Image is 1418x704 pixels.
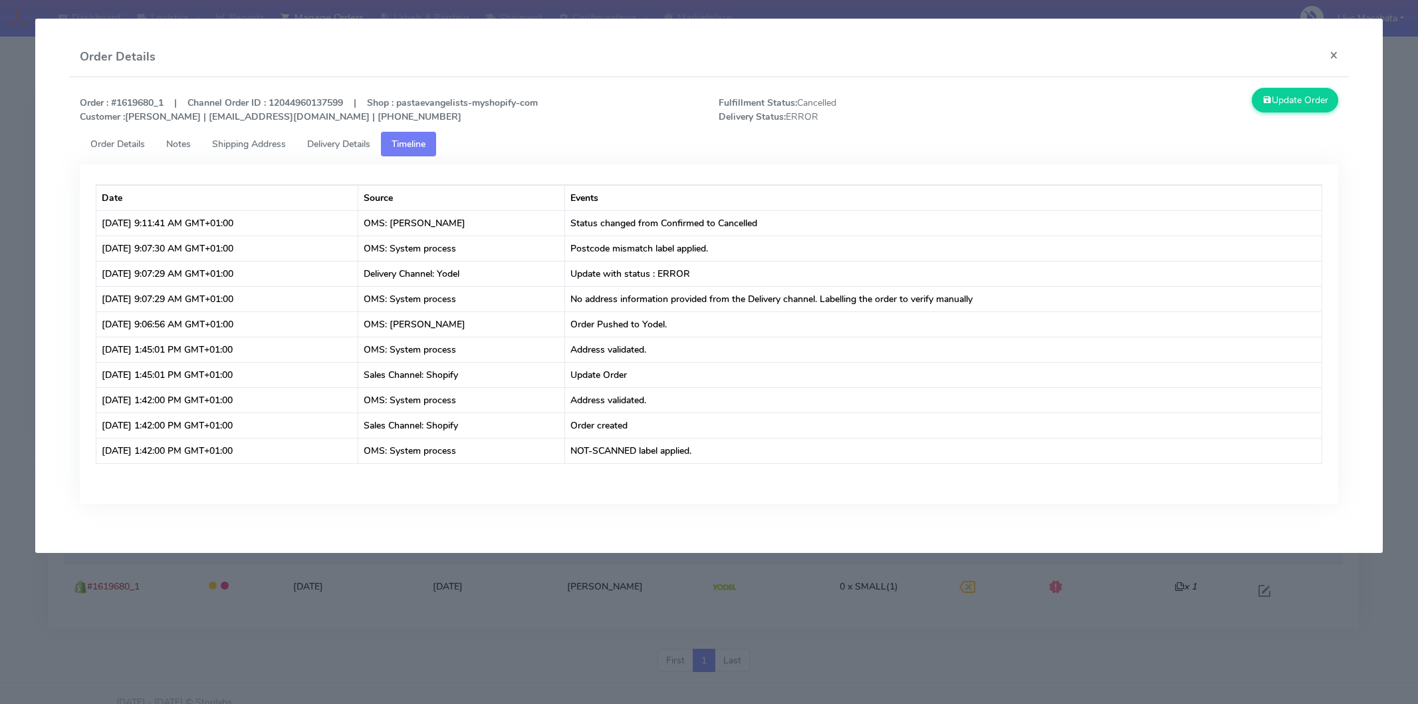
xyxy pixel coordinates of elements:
strong: Order : #1619680_1 | Channel Order ID : 12044960137599 | Shop : pastaevangelists-myshopify-com [P... [80,96,538,123]
span: Order Details [90,138,145,150]
td: Postcode mismatch label applied. [565,236,1322,261]
strong: Customer : [80,110,125,123]
button: Close [1319,37,1349,73]
span: Shipping Address [212,138,286,150]
td: Delivery Channel: Yodel [358,261,565,286]
td: OMS: System process [358,236,565,261]
td: [DATE] 9:07:30 AM GMT+01:00 [96,236,358,261]
td: Update with status : ERROR [565,261,1322,286]
td: No address information provided from the Delivery channel. Labelling the order to verify manually [565,286,1322,311]
td: [DATE] 9:06:56 AM GMT+01:00 [96,311,358,337]
strong: Delivery Status: [719,110,786,123]
td: [DATE] 1:45:01 PM GMT+01:00 [96,362,358,387]
td: [DATE] 9:11:41 AM GMT+01:00 [96,210,358,236]
span: Timeline [392,138,425,150]
td: OMS: System process [358,337,565,362]
td: [DATE] 1:42:00 PM GMT+01:00 [96,438,358,463]
td: Order Pushed to Yodel. [565,311,1322,337]
td: [DATE] 9:07:29 AM GMT+01:00 [96,286,358,311]
td: [DATE] 9:07:29 AM GMT+01:00 [96,261,358,286]
td: Address validated. [565,387,1322,413]
td: Sales Channel: Shopify [358,413,565,438]
h4: Order Details [80,48,156,66]
button: Update Order [1252,88,1338,112]
td: Sales Channel: Shopify [358,362,565,387]
td: [DATE] 1:42:00 PM GMT+01:00 [96,413,358,438]
td: Order created [565,413,1322,438]
ul: Tabs [80,132,1338,156]
td: NOT-SCANNED label applied. [565,438,1322,463]
span: Cancelled ERROR [709,96,1028,124]
th: Source [358,185,565,210]
th: Events [565,185,1322,210]
th: Date [96,185,358,210]
strong: Fulfillment Status: [719,96,797,109]
td: OMS: System process [358,387,565,413]
td: OMS: [PERSON_NAME] [358,210,565,236]
td: [DATE] 1:45:01 PM GMT+01:00 [96,337,358,362]
td: OMS: System process [358,438,565,463]
span: Notes [166,138,191,150]
td: Status changed from Confirmed to Cancelled [565,210,1322,236]
td: Update Order [565,362,1322,387]
td: OMS: System process [358,286,565,311]
td: Address validated. [565,337,1322,362]
span: Delivery Details [307,138,370,150]
td: [DATE] 1:42:00 PM GMT+01:00 [96,387,358,413]
td: OMS: [PERSON_NAME] [358,311,565,337]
